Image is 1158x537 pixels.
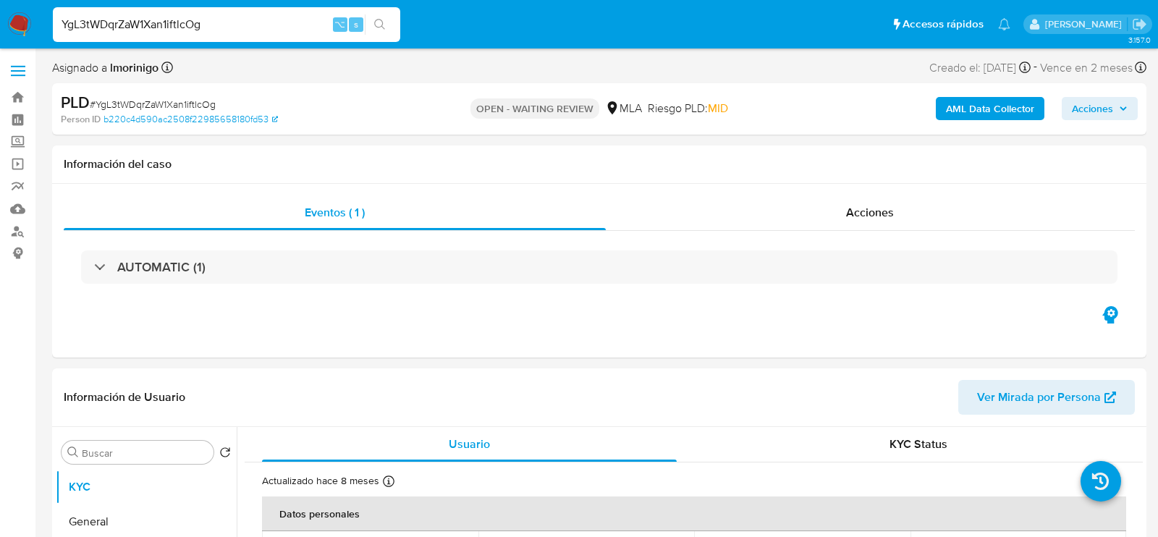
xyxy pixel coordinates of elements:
p: lourdes.morinigo@mercadolibre.com [1045,17,1127,31]
input: Buscar usuario o caso... [53,15,400,34]
button: Ver Mirada por Persona [958,380,1135,415]
span: Ver Mirada por Persona [977,380,1101,415]
a: Salir [1132,17,1147,32]
button: Volver al orden por defecto [219,447,231,462]
b: AML Data Collector [946,97,1034,120]
span: Asignado a [52,60,159,76]
h3: AUTOMATIC (1) [117,259,206,275]
span: # YgL3tWDqrZaW1Xan1iftlcOg [90,97,216,111]
span: KYC Status [889,436,947,452]
b: Person ID [61,113,101,126]
button: KYC [56,470,237,504]
input: Buscar [82,447,208,460]
span: Riesgo PLD: [648,101,728,117]
button: search-icon [365,14,394,35]
span: Usuario [449,436,490,452]
span: - [1034,58,1037,77]
span: Vence en 2 meses [1040,60,1133,76]
span: Accesos rápidos [903,17,984,32]
p: OPEN - WAITING REVIEW [470,98,599,119]
span: s [354,17,358,31]
button: AML Data Collector [936,97,1044,120]
button: Acciones [1062,97,1138,120]
button: Buscar [67,447,79,458]
span: Acciones [846,204,894,221]
span: Eventos ( 1 ) [305,204,365,221]
span: Acciones [1072,97,1113,120]
h1: Información del caso [64,157,1135,172]
p: Actualizado hace 8 meses [262,474,379,488]
div: MLA [605,101,642,117]
a: Notificaciones [998,18,1010,30]
span: MID [708,100,728,117]
th: Datos personales [262,496,1126,531]
h1: Información de Usuario [64,390,185,405]
b: lmorinigo [107,59,159,76]
a: b220c4d590ac2508f22985658180fd53 [103,113,278,126]
b: PLD [61,90,90,114]
div: AUTOMATIC (1) [81,250,1117,284]
span: ⌥ [334,17,345,31]
div: Creado el: [DATE] [929,58,1031,77]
